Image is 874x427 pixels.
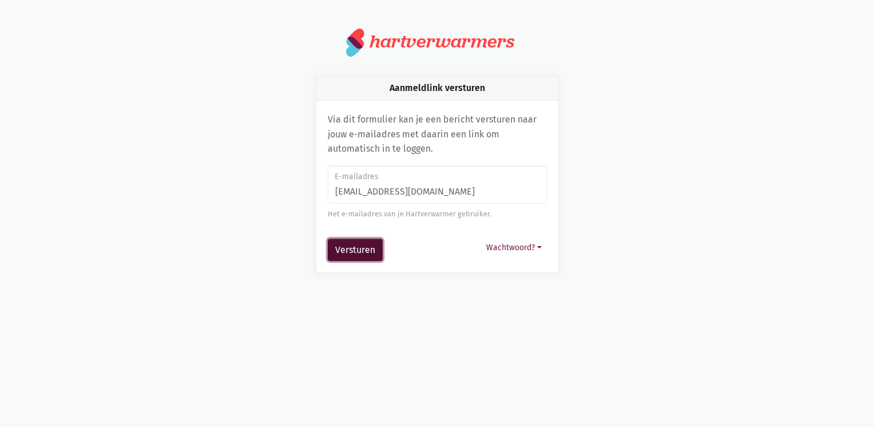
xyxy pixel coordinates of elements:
img: logo.svg [346,27,365,57]
form: Aanmeldlink versturen [328,165,547,262]
div: hartverwarmers [370,31,514,52]
div: Het e-mailadres van je Hartverwarmer gebruiker. [328,208,547,220]
button: Versturen [328,239,383,262]
a: hartverwarmers [346,27,528,57]
button: Wachtwoord? [481,239,547,256]
div: Aanmeldlink versturen [316,76,558,101]
p: Via dit formulier kan je een bericht versturen naar jouw e-mailadres met daarin een link om autom... [328,112,547,156]
label: E-mailadres [335,171,539,183]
